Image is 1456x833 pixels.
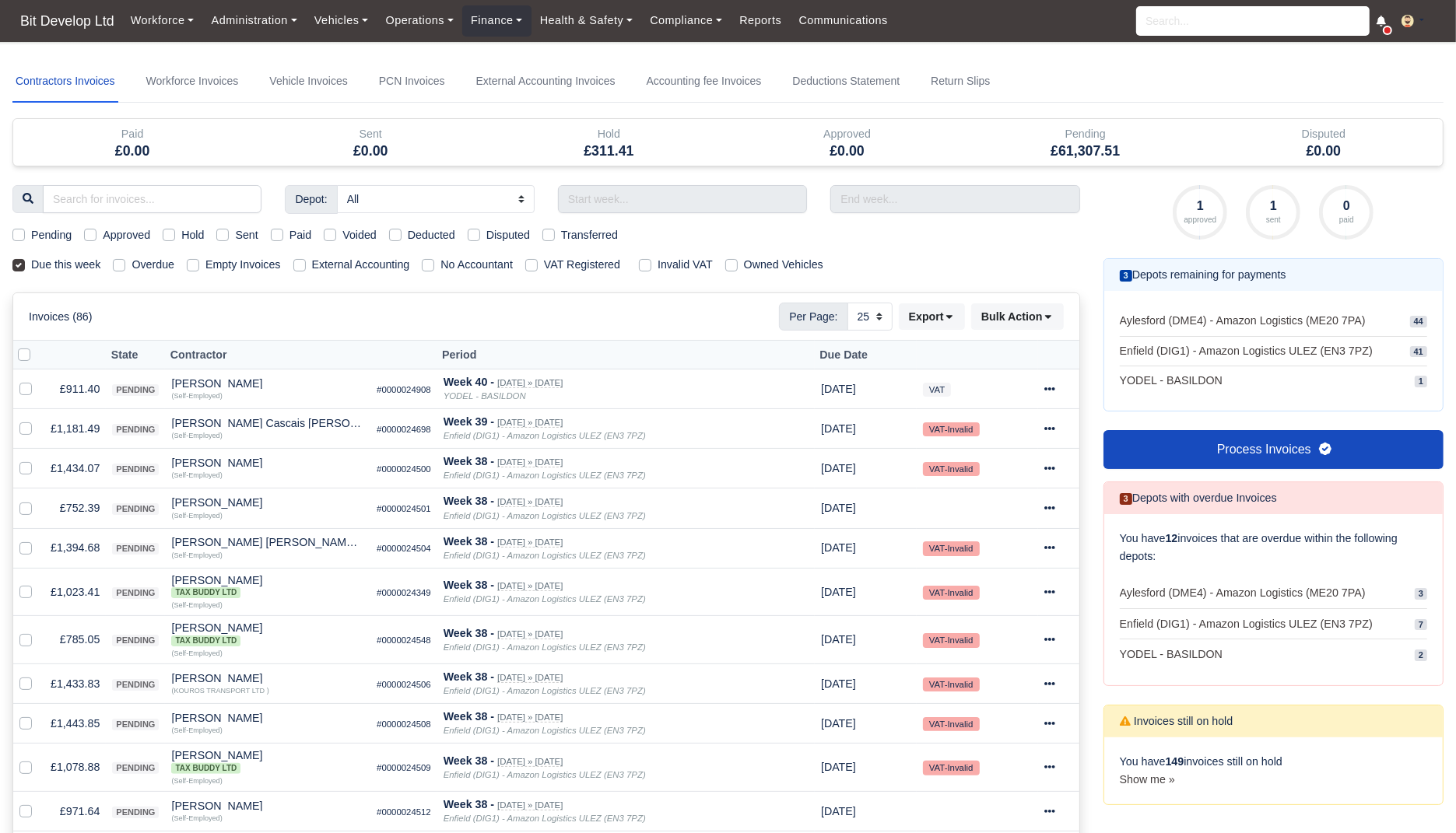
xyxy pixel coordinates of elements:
a: Enfield (DIG1) - Amazon Logistics ULEZ (EN3 7PZ) 7 [1120,609,1427,640]
label: No Accountant [440,256,513,274]
strong: Week 38 - [444,710,494,723]
span: Per Page: [779,303,847,331]
div: Export [899,303,971,330]
small: [DATE] » [DATE] [497,497,563,507]
div: Pending [978,125,1193,143]
i: Enfield (DIG1) - Amazon Logistics ULEZ (EN3 7PZ) [444,551,646,560]
label: Overdue [132,256,174,274]
label: Approved [103,226,150,244]
span: pending [112,424,159,436]
small: VAT-Invalid [923,422,979,436]
small: [DATE] » [DATE] [497,537,563,548]
span: pending [112,384,159,396]
small: [DATE] » [DATE] [497,712,563,723]
span: Aylesford (DME4) - Amazon Logistics (ME20 7PA) [1120,584,1366,602]
small: VAT [923,383,951,397]
small: #0000024506 [377,680,431,689]
a: Administration [202,5,305,36]
div: [PERSON_NAME] [171,497,364,508]
i: Enfield (DIG1) - Amazon Logistics ULEZ (EN3 7PZ) [444,814,646,823]
small: #0000024504 [377,544,431,553]
td: £1,433.83 [44,664,106,704]
a: Workforce [122,5,203,36]
th: Period [437,341,815,369]
th: Due Date [815,341,917,369]
strong: Week 38 - [444,535,494,548]
a: YODEL - BASILDON 1 [1120,366,1427,395]
small: VAT-Invalid [923,717,979,731]
div: [PERSON_NAME] [PERSON_NAME] [171,537,364,548]
small: VAT-Invalid [923,586,979,600]
div: [PERSON_NAME] [171,622,364,646]
strong: Week 38 - [444,627,494,639]
i: Enfield (DIG1) - Amazon Logistics ULEZ (EN3 7PZ) [444,471,646,480]
span: pending [112,464,159,475]
div: Paid [13,119,251,166]
small: (Self-Employed) [171,392,222,400]
label: Transferred [561,226,618,244]
i: Enfield (DIG1) - Amazon Logistics ULEZ (EN3 7PZ) [444,594,646,604]
a: Communications [790,5,896,36]
span: Enfield (DIG1) - Amazon Logistics ULEZ (EN3 7PZ) [1120,343,1373,359]
small: [DATE] » [DATE] [497,800,563,810]
span: 1 day from now [821,805,856,817]
a: Compliance [641,5,731,36]
span: pending [112,679,159,691]
span: 1 day from now [821,541,856,554]
label: Pending [31,226,72,244]
label: VAT Registered [544,256,620,274]
div: Sent [251,119,489,166]
a: Operations [377,5,461,36]
small: (Self-Employed) [171,649,222,657]
small: VAT-Invalid [923,677,979,691]
i: Enfield (DIG1) - Amazon Logistics ULEZ (EN3 7PZ) [444,770,646,779]
td: £1,023.41 [44,568,106,616]
a: Process Invoices [1103,430,1444,469]
small: #0000024512 [377,807,431,817]
div: [PERSON_NAME] [171,673,364,684]
h5: £311.41 [501,143,716,159]
h5: £0.00 [1216,143,1431,159]
strong: Week 38 - [444,798,494,810]
span: pending [112,719,159,730]
h6: Depots with overdue Invoices [1120,492,1277,505]
h5: £0.00 [740,143,955,159]
input: Search... [1136,6,1370,36]
i: Enfield (DIG1) - Amazon Logistics ULEZ (EN3 7PZ) [444,642,646,652]
span: 3 [1415,588,1427,600]
a: Return Slips [928,61,993,103]
div: Disputed [1216,125,1431,143]
a: External Accounting Invoices [473,61,619,103]
span: 3 [1120,270,1132,282]
label: Sent [235,226,258,244]
p: You have invoices that are overdue within the following depots: [1120,530,1427,565]
strong: Week 38 - [444,754,494,767]
th: Contractor [165,341,370,369]
label: Paid [289,226,312,244]
input: End week... [830,185,1079,213]
small: [DATE] » [DATE] [497,457,563,467]
label: Disputed [486,226,530,244]
label: Deducted [408,226,455,244]
h5: £0.00 [25,143,240,159]
div: [PERSON_NAME] [171,378,364,389]
h6: Depots remaining for payments [1120,268,1286,282]
strong: Week 38 - [444,495,494,507]
span: pending [112,762,159,774]
i: Enfield (DIG1) - Amazon Logistics ULEZ (EN3 7PZ) [444,726,646,735]
a: Aylesford (DME4) - Amazon Logistics (ME20 7PA) 3 [1120,578,1427,609]
strong: 12 [1166,532,1178,544]
iframe: Chat Widget [1378,758,1456,833]
div: Approved [728,119,967,166]
label: External Accounting [312,256,410,274]
td: £752.39 [44,488,106,528]
div: [PERSON_NAME] [171,575,364,598]
button: Bulk Action [971,303,1064,330]
strong: Week 38 - [444,455,494,467]
div: [PERSON_NAME] [171,712,364,723]
h5: £0.00 [263,143,478,159]
a: Accounting fee Invoices [644,61,765,103]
